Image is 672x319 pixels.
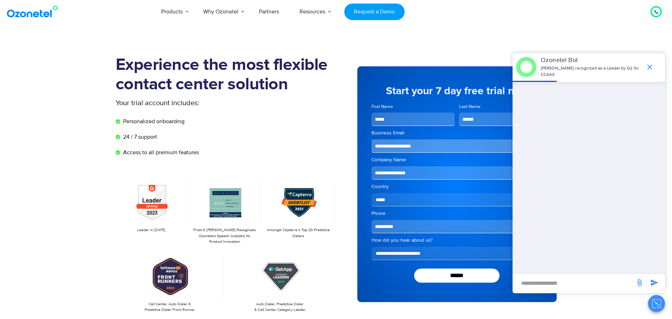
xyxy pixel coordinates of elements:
h5: Start your 7 day free trial now [371,86,543,96]
p: Ozonetel Bot [541,56,642,65]
span: Personalized onboarding [121,117,184,126]
p: Your trial account includes: [116,98,283,108]
label: How did you hear about us? [371,237,543,244]
span: end chat or minimize [643,60,657,74]
span: send message [632,276,647,290]
p: Call Center, Auto Dialer & Predictive Dialer Front Runner [119,301,220,313]
img: header [516,57,537,77]
label: Country [371,183,543,190]
label: First Name [371,103,455,110]
span: 24 / 7 support [121,133,157,141]
a: Request a Demo [344,4,405,20]
div: new-msg-input [516,277,632,290]
label: Business Email [371,130,543,137]
label: Company Name [371,156,543,163]
h1: Experience the most flexible contact center solution [116,55,336,94]
p: [PERSON_NAME] recognized as a Leader by G2 for CCAAS [541,65,642,78]
p: Auto Dialer, Predictive Dialer & Call Center Category Leader [229,301,331,313]
label: Phone [371,210,543,217]
button: Close chat [648,295,665,312]
span: Access to all premium features [121,148,199,157]
label: Last Name [459,103,543,110]
p: Frost & [PERSON_NAME] Recognizes Ozonetel's Speech Analytics for Product Innovation [193,227,257,245]
p: Amongst Capterra’s Top 20 Predictive Dialers [266,227,330,239]
span: send message [647,276,661,290]
p: Leader in [DATE] [119,227,183,233]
